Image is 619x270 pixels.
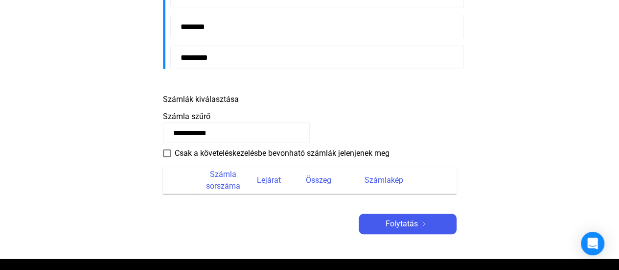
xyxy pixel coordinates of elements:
font: Számlák kiválasztása [163,95,239,104]
img: jobbra nyíl-fehér [418,221,430,226]
button: Folytatásjobbra nyíl-fehér [359,214,457,234]
font: Számla sorszáma [206,170,240,191]
div: Összeg [306,174,365,186]
font: Folytatás [386,219,418,228]
div: Intercom Messenger megnyitása [581,232,604,255]
div: Számla sorszáma [198,169,257,192]
font: Számla szűrő [163,112,210,121]
div: Lejárat [257,174,306,186]
div: Számlakép [365,174,445,186]
font: Csak a követeléskezelésbe bevonható számlák jelenjenek meg [175,148,390,158]
font: Számlakép [365,175,403,185]
font: Összeg [306,175,331,185]
font: Lejárat [257,175,281,185]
